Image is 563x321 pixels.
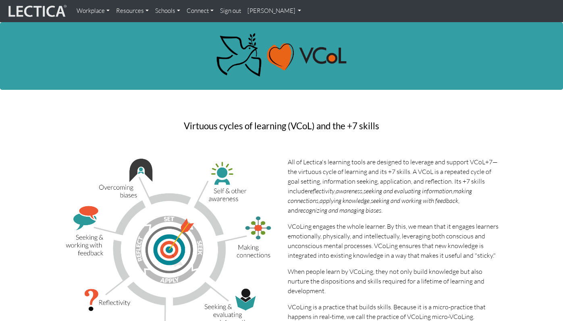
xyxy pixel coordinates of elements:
i: seeking and working with feedback [371,197,458,205]
i: making connections [288,187,472,205]
i: seeking and evaluating information [364,187,452,195]
a: [PERSON_NAME] [244,3,305,19]
i: recognizing and managing biases [298,206,381,214]
i: awareness [336,187,362,195]
a: Resources [113,3,152,19]
i: reflectivity [308,187,334,195]
a: Connect [183,3,217,19]
a: Sign out [217,3,244,19]
a: Schools [152,3,183,19]
a: Workplace [73,3,113,19]
p: When people learn by VCoLing, they not only build knowledge but also nurture the dispositions and... [288,267,499,296]
p: VCoLing engages the whole learner. By this, we mean that it engages learners emotionally, physica... [288,222,499,260]
p: All of Lectica's learning tools are designed to leverage and support VCoL+7—the virtuous cycle of... [288,157,499,215]
img: lecticalive [6,4,67,19]
i: applying knowledge [320,197,370,205]
h3: Virtuous cycles of learning (VCoL) and the +7 skills [139,121,425,131]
